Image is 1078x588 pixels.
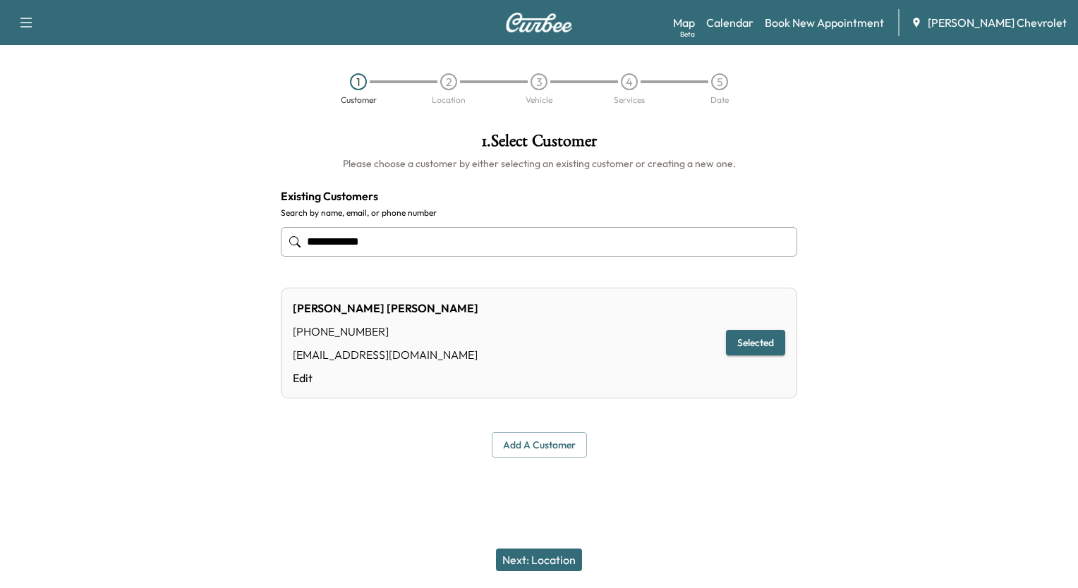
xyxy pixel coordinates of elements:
div: 3 [531,73,547,90]
h4: Existing Customers [281,188,797,204]
div: 5 [711,73,728,90]
div: [EMAIL_ADDRESS][DOMAIN_NAME] [293,346,478,363]
h6: Please choose a customer by either selecting an existing customer or creating a new one. [281,157,797,171]
span: [PERSON_NAME] Chevrolet [928,14,1067,31]
label: Search by name, email, or phone number [281,207,797,219]
div: 4 [621,73,638,90]
img: Curbee Logo [505,13,573,32]
a: MapBeta [673,14,695,31]
div: Customer [341,96,377,104]
div: 1 [350,73,367,90]
div: [PHONE_NUMBER] [293,323,478,340]
a: Calendar [706,14,753,31]
a: Book New Appointment [765,14,884,31]
button: Selected [726,330,785,356]
button: Add a customer [492,432,587,458]
h1: 1 . Select Customer [281,133,797,157]
div: Vehicle [526,96,552,104]
div: [PERSON_NAME] [PERSON_NAME] [293,300,478,317]
div: Services [614,96,645,104]
div: Beta [680,29,695,39]
a: Edit [293,369,478,386]
div: Location [432,96,466,104]
div: 2 [440,73,457,90]
div: Date [710,96,729,104]
button: Next: Location [496,549,582,571]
